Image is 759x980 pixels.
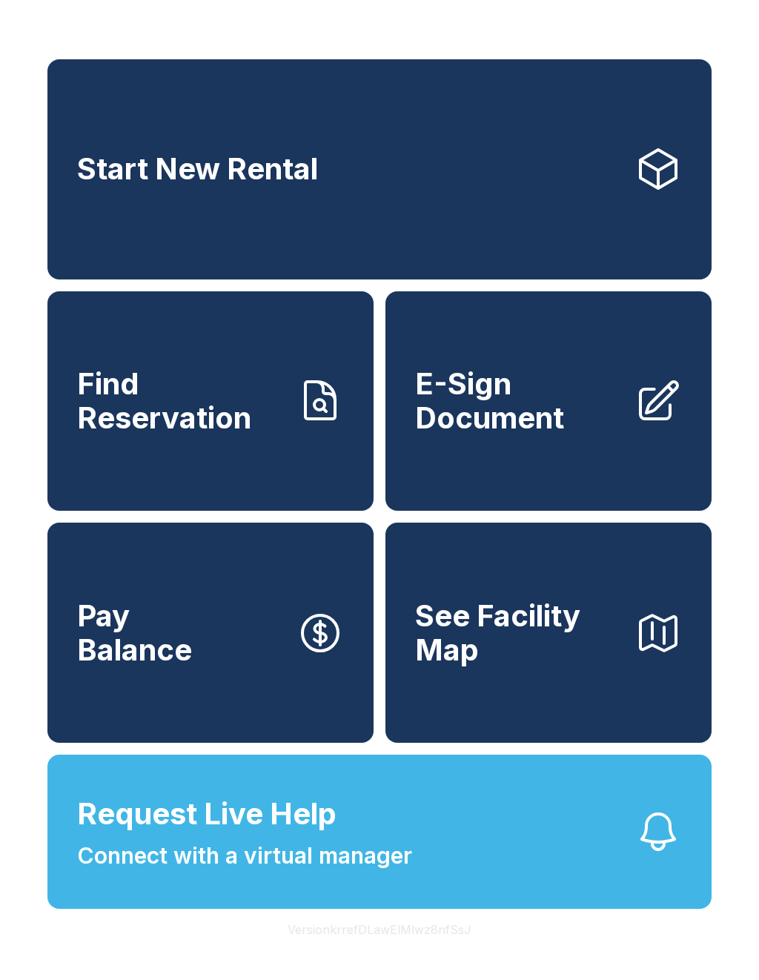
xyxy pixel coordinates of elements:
[77,599,192,666] span: Pay Balance
[47,291,374,511] a: Find Reservation
[77,792,337,836] span: Request Live Help
[47,755,712,909] button: Request Live HelpConnect with a virtual manager
[415,599,623,666] span: See Facility Map
[415,367,623,434] span: E-Sign Document
[385,523,712,743] button: See Facility Map
[47,523,374,743] button: PayBalance
[77,152,318,186] span: Start New Rental
[77,367,285,434] span: Find Reservation
[47,59,712,279] a: Start New Rental
[276,909,483,950] button: VersionkrrefDLawElMlwz8nfSsJ
[77,839,412,873] span: Connect with a virtual manager
[385,291,712,511] a: E-Sign Document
